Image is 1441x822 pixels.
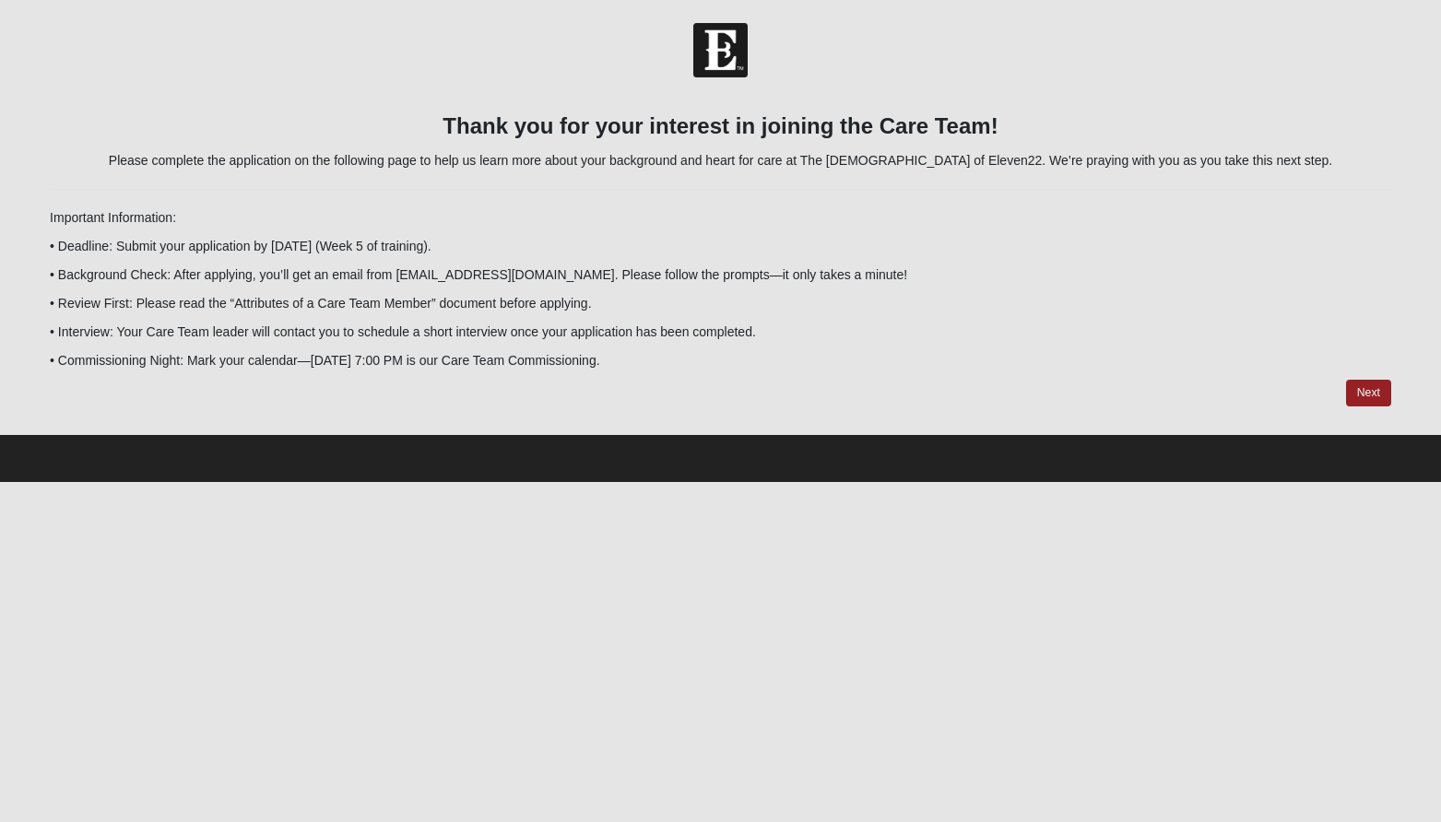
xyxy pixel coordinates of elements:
p: • Commissioning Night: Mark your calendar—[DATE] 7:00 PM is our Care Team Commissioning. [50,351,1391,370]
span: Important Information: [50,210,176,225]
p: • Review First: Please read the “Attributes of a Care Team Member” document before applying. [50,294,1391,313]
p: • Interview: Your Care Team leader will contact you to schedule a short interview once your appli... [50,323,1391,342]
a: Next [1346,380,1391,406]
p: Please complete the application on the following page to help us learn more about your background... [50,151,1391,170]
p: • Background Check: After applying, you’ll get an email from [EMAIL_ADDRESS][DOMAIN_NAME]. Please... [50,265,1391,285]
h3: Thank you for your interest in joining the Care Team! [50,113,1391,140]
img: Church of Eleven22 Logo [693,23,748,77]
p: • Deadline: Submit your application by [DATE] (Week 5 of training). [50,237,1391,256]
